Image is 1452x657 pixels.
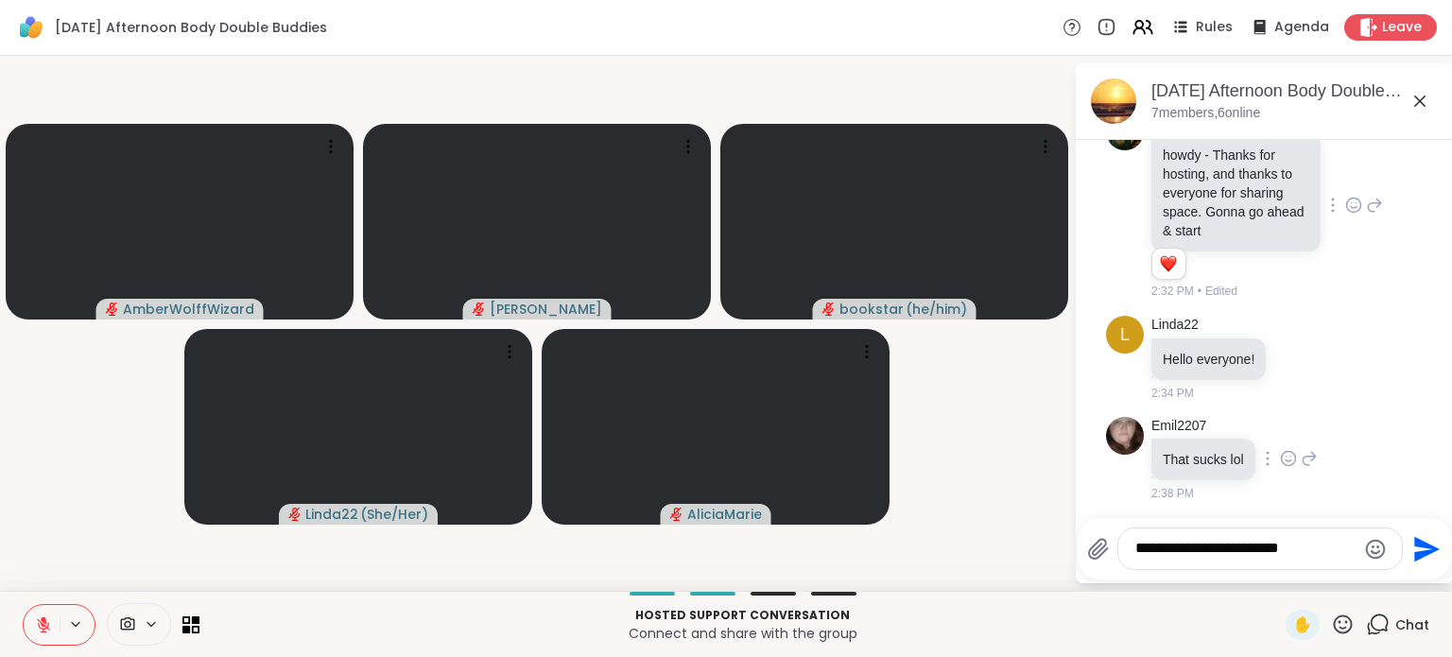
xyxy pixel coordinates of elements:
[55,18,327,37] span: [DATE] Afternoon Body Double Buddies
[1151,485,1194,502] span: 2:38 PM
[1382,18,1422,37] span: Leave
[839,300,904,319] span: bookstar
[123,300,254,319] span: AmberWolffWizard
[906,300,967,319] span: ( he/him )
[1274,18,1329,37] span: Agenda
[1198,283,1201,300] span: •
[360,505,428,524] span: ( She/Her )
[1205,283,1237,300] span: Edited
[1163,450,1244,469] p: That sucks lol
[1403,527,1445,570] button: Send
[106,303,119,316] span: audio-muted
[1151,104,1260,123] p: 7 members, 6 online
[687,505,762,524] span: AliciaMarie
[1151,417,1206,436] a: Emil2207
[1151,316,1199,335] a: Linda22
[211,624,1274,643] p: Connect and share with the group
[1163,350,1254,369] p: Hello everyone!
[1106,417,1144,455] img: https://sharewell-space-live.sfo3.digitaloceanspaces.com/user-generated/b8a47ca7-d82d-4d7f-9821-d...
[1196,18,1233,37] span: Rules
[1293,614,1312,636] span: ✋
[1395,615,1429,634] span: Chat
[305,505,358,524] span: Linda22
[822,303,836,316] span: audio-muted
[1158,256,1178,271] button: Reactions: love
[490,300,602,319] span: [PERSON_NAME]
[670,508,683,521] span: audio-muted
[1120,322,1130,348] span: L
[1091,78,1136,124] img: Wednesday Afternoon Body Double Buddies, Oct 15
[1151,385,1194,402] span: 2:34 PM
[1135,539,1356,559] textarea: Type your message
[288,508,302,521] span: audio-muted
[1152,249,1185,279] div: Reaction list
[1163,146,1309,240] p: howdy - Thanks for hosting, and thanks to everyone for sharing space. Gonna go ahead & start
[1364,538,1387,561] button: Emoji picker
[211,607,1274,624] p: Hosted support conversation
[1151,79,1439,103] div: [DATE] Afternoon Body Double Buddies, [DATE]
[473,303,486,316] span: audio-muted
[1151,283,1194,300] span: 2:32 PM
[15,11,47,43] img: ShareWell Logomark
